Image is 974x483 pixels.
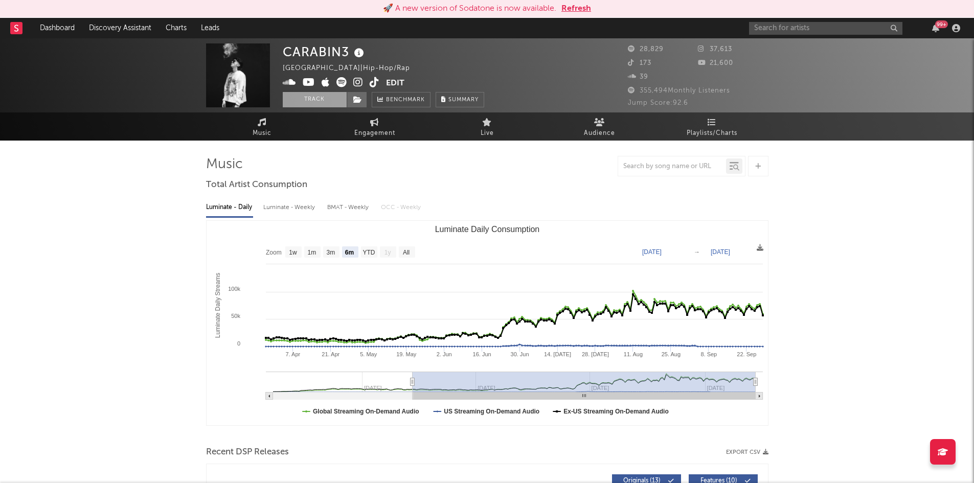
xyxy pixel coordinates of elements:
a: Charts [158,18,194,38]
div: BMAT - Weekly [327,199,371,216]
text: 6m [345,249,353,256]
text: [DATE] [642,248,662,256]
text: Global Streaming On-Demand Audio [313,408,419,415]
span: 39 [628,74,648,80]
text: 21. Apr [322,351,339,357]
span: 355,494 Monthly Listeners [628,87,730,94]
span: Jump Score: 92.6 [628,100,688,106]
text: US Streaming On-Demand Audio [444,408,539,415]
text: 28. [DATE] [581,351,608,357]
span: Live [481,127,494,140]
span: Playlists/Charts [687,127,737,140]
text: 3m [326,249,335,256]
span: Engagement [354,127,395,140]
div: CARABIN3 [283,43,367,60]
text: YTD [363,249,375,256]
text: Zoom [266,249,282,256]
text: 1w [289,249,297,256]
svg: Luminate Daily Consumption [207,221,768,425]
text: 50k [231,313,240,319]
text: 19. May [396,351,417,357]
button: Refresh [561,3,591,15]
div: 99 + [935,20,948,28]
span: 173 [628,60,651,66]
span: 21,600 [698,60,733,66]
text: Luminate Daily Consumption [435,225,539,234]
text: 8. Sep [700,351,717,357]
text: 100k [228,286,240,292]
span: 28,829 [628,46,664,53]
a: Discovery Assistant [82,18,158,38]
div: 🚀 A new version of Sodatone is now available. [383,3,556,15]
text: 1m [307,249,316,256]
button: 99+ [932,24,939,32]
a: Live [431,112,543,141]
text: 14. [DATE] [544,351,571,357]
text: 0 [237,340,240,347]
a: Music [206,112,319,141]
text: 16. Jun [472,351,491,357]
text: 11. Aug [623,351,642,357]
input: Search by song name or URL [618,163,726,171]
a: Dashboard [33,18,82,38]
text: 2. Jun [436,351,451,357]
div: Luminate - Weekly [263,199,317,216]
span: Summary [448,97,479,103]
button: Track [283,92,347,107]
button: Export CSV [726,449,768,455]
text: 7. Apr [285,351,300,357]
button: Edit [386,77,404,90]
div: [GEOGRAPHIC_DATA] | Hip-Hop/Rap [283,62,422,75]
a: Leads [194,18,226,38]
span: Audience [584,127,615,140]
button: Summary [436,92,484,107]
text: Luminate Daily Streams [214,273,221,338]
text: 22. Sep [737,351,756,357]
span: Benchmark [386,94,425,106]
span: Music [253,127,271,140]
text: All [402,249,409,256]
a: Audience [543,112,656,141]
text: 1y [384,249,391,256]
span: Total Artist Consumption [206,179,307,191]
text: → [694,248,700,256]
span: 37,613 [698,46,732,53]
text: Ex-US Streaming On-Demand Audio [563,408,669,415]
text: [DATE] [711,248,730,256]
input: Search for artists [749,22,902,35]
text: 25. Aug [661,351,680,357]
div: Luminate - Daily [206,199,253,216]
span: Recent DSP Releases [206,446,289,458]
a: Playlists/Charts [656,112,768,141]
text: 30. Jun [510,351,529,357]
a: Engagement [319,112,431,141]
a: Benchmark [372,92,431,107]
text: 5. May [360,351,377,357]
